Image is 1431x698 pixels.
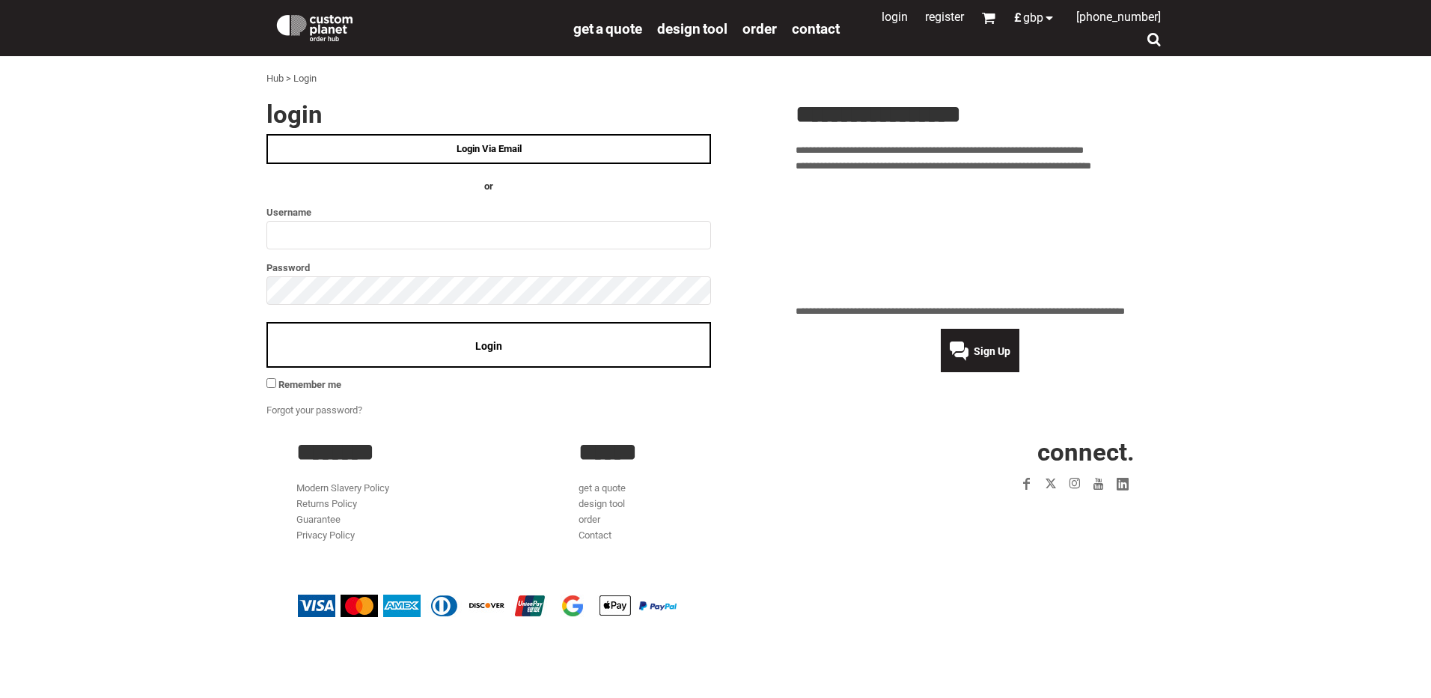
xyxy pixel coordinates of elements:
[469,595,506,617] img: Discover
[296,482,389,494] a: Modern Slavery Policy
[573,19,642,37] a: get a quote
[579,514,600,525] a: order
[925,10,964,24] a: Register
[266,378,276,388] input: Remember me
[573,20,642,37] span: get a quote
[266,134,711,164] a: Login Via Email
[293,71,317,87] div: Login
[296,514,341,525] a: Guarantee
[296,498,357,509] a: Returns Policy
[861,440,1135,464] h2: CONNECT.
[266,73,284,84] a: Hub
[1023,12,1043,24] span: GBP
[1014,12,1023,24] span: £
[579,482,626,494] a: get a quote
[457,143,522,154] span: Login Via Email
[596,595,634,617] img: Apple Pay
[266,4,566,49] a: Custom Planet
[792,19,840,37] a: Contact
[882,10,908,24] a: Login
[579,498,625,509] a: design tool
[579,529,611,541] a: Contact
[742,20,777,37] span: order
[266,179,711,195] h4: OR
[341,595,378,617] img: Mastercard
[742,19,777,37] a: order
[792,20,840,37] span: Contact
[1076,10,1161,24] span: [PHONE_NUMBER]
[383,595,421,617] img: American Express
[657,20,727,37] span: design tool
[657,19,727,37] a: design tool
[266,259,711,276] label: Password
[796,183,1165,295] iframe: Customer reviews powered by Trustpilot
[278,379,341,390] span: Remember me
[286,71,291,87] div: >
[974,345,1010,357] span: Sign Up
[266,204,711,221] label: Username
[475,340,502,352] span: Login
[298,595,335,617] img: Visa
[266,102,711,127] h2: Login
[274,11,356,41] img: Custom Planet
[639,601,677,610] img: PayPal
[511,595,549,617] img: China UnionPay
[266,404,362,416] a: Forgot your password?
[296,529,355,541] a: Privacy Policy
[426,595,463,617] img: Diners Club
[928,505,1135,523] iframe: Customer reviews powered by Trustpilot
[554,595,591,617] img: Google Pay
